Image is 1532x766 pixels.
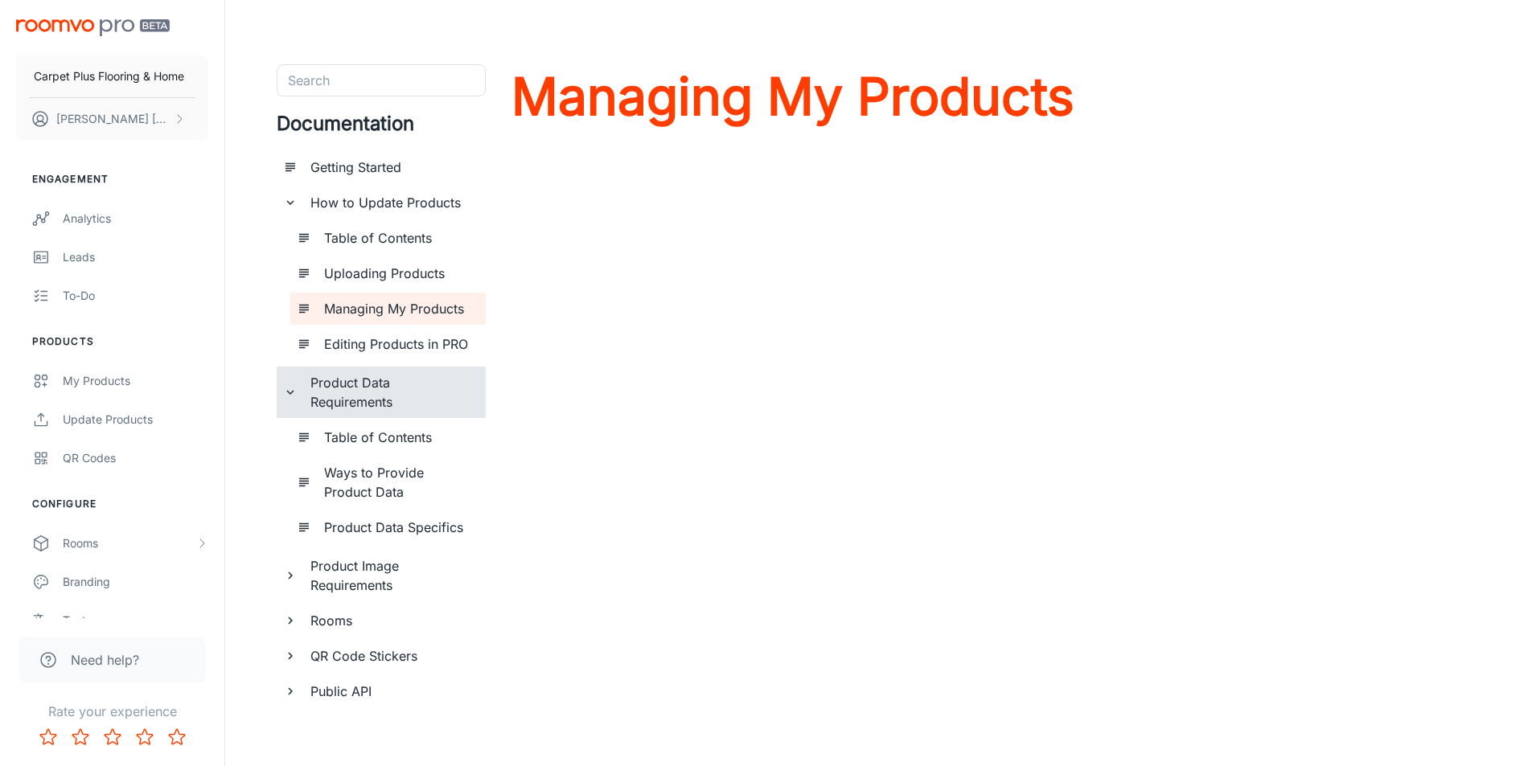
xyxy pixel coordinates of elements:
h6: How to Update Products [310,193,473,212]
h6: Uploading Products [324,264,473,283]
button: Rate 3 star [97,721,129,753]
button: Rate 2 star [64,721,97,753]
button: Open [477,80,480,83]
button: Rate 1 star [32,721,64,753]
h6: Product Image Requirements [310,556,473,595]
p: Carpet Plus Flooring & Home [34,68,184,85]
button: Rate 5 star [161,721,193,753]
button: Carpet Plus Flooring & Home [16,55,208,97]
h6: Rooms [310,611,473,630]
img: Roomvo PRO Beta [16,19,170,36]
div: To-do [63,287,208,305]
h4: Documentation [277,109,486,138]
button: Rate 4 star [129,721,161,753]
h6: Table of Contents [324,228,473,248]
h6: Ways to Provide Product Data [324,463,473,502]
div: My Products [63,372,208,390]
div: Analytics [63,210,208,227]
span: Need help? [71,650,139,670]
ul: documentation page list [277,151,486,707]
h6: Editing Products in PRO [324,334,473,354]
h6: Getting Started [310,158,473,177]
p: Rate your experience [13,702,212,721]
div: Leads [63,248,208,266]
div: Branding [63,573,208,591]
h6: Table of Contents [324,428,473,447]
h6: Product Data Specifics [324,518,473,537]
h6: Managing My Products [324,299,473,318]
button: [PERSON_NAME] [PERSON_NAME] [16,98,208,140]
div: Update Products [63,411,208,428]
p: [PERSON_NAME] [PERSON_NAME] [56,110,170,128]
h6: QR Code Stickers [310,646,473,666]
iframe: vimeo-927756946 [511,141,1074,458]
h6: Public API [310,682,473,701]
div: Rooms [63,535,195,552]
a: Managing My Products [511,64,1074,129]
h6: Product Data Requirements [310,373,473,412]
div: Texts [63,612,208,629]
div: QR Codes [63,449,208,467]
